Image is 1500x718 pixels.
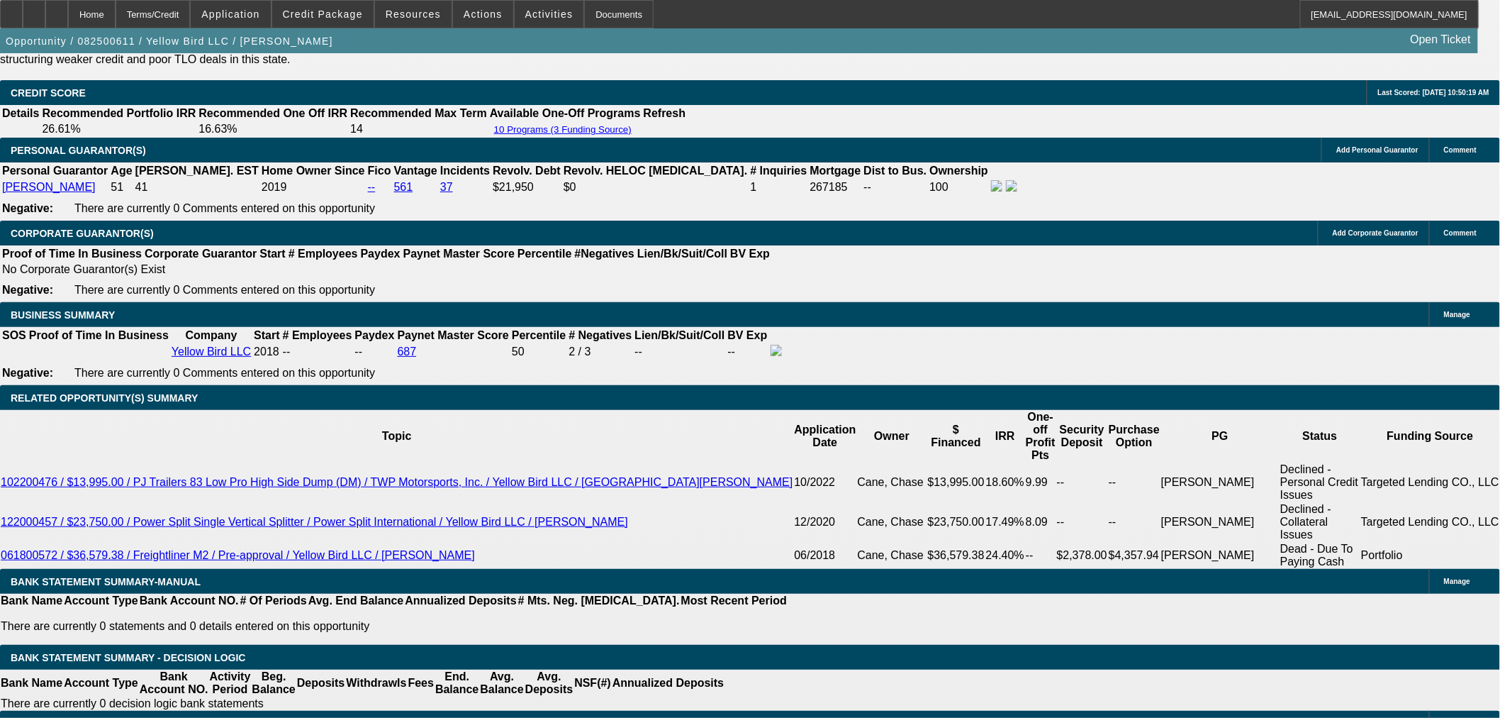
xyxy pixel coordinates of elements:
b: Paynet Master Score [403,248,515,260]
td: -- [727,344,768,360]
th: Status [1280,410,1360,463]
b: Lien/Bk/Suit/Coll [637,248,727,260]
b: Revolv. HELOC [MEDICAL_DATA]. [564,165,748,177]
td: 17.49% [985,502,1025,542]
td: $4,357.94 [1108,542,1160,569]
b: Percentile [517,248,571,260]
th: Application Date [794,410,857,463]
td: $23,750.00 [927,502,985,542]
span: There are currently 0 Comments entered on this opportunity [74,367,375,379]
b: # Inquiries [750,165,807,177]
th: IRR [985,410,1025,463]
b: Paydex [355,329,395,341]
th: Bank Account NO. [139,670,209,697]
td: No Corporate Guarantor(s) Exist [1,263,776,277]
p: There are currently 0 statements and 0 details entered on this opportunity [1,620,787,633]
span: Comment [1444,229,1477,237]
th: Avg. Deposits [525,670,574,697]
a: Yellow Bird LLC [172,346,251,358]
td: Cane, Chase [857,502,927,542]
b: Negative: [2,284,53,296]
b: Paydex [361,248,401,260]
span: Bank Statement Summary - Decision Logic [11,652,246,663]
span: Add Corporate Guarantor [1333,229,1418,237]
td: Declined - Personal Credit Issues [1280,463,1360,502]
th: Avg. Balance [479,670,524,697]
td: -- [1025,542,1056,569]
b: #Negatives [575,248,635,260]
b: Negative: [2,367,53,379]
b: Home Owner Since [262,165,365,177]
a: 122000457 / $23,750.00 / Power Split Single Vertical Splitter / Power Split International / Yello... [1,516,628,528]
td: [PERSON_NAME] [1160,463,1280,502]
b: # Negatives [569,329,632,341]
th: Bank Account NO. [139,594,240,608]
b: Negative: [2,202,53,214]
td: 8.09 [1025,502,1056,542]
b: Dist to Bus. [864,165,927,177]
b: Paynet Master Score [398,329,509,341]
b: Ownership [929,165,988,177]
button: Application [191,1,270,28]
b: Company [186,329,237,341]
span: -- [283,346,291,358]
td: 14 [349,122,488,136]
td: 267185 [810,179,862,195]
td: 41 [135,179,259,195]
th: Recommended Max Term [349,106,488,121]
th: # Mts. Neg. [MEDICAL_DATA]. [517,594,681,608]
td: -- [863,179,928,195]
td: 16.63% [198,122,348,136]
td: 51 [110,179,133,195]
th: Available One-Off Programs [489,106,642,121]
td: 100 [929,179,989,195]
b: # Employees [283,329,352,341]
a: Open Ticket [1405,28,1477,52]
div: 2 / 3 [569,346,632,358]
span: Actions [464,9,503,20]
td: Targeted Lending CO., LLC [1360,463,1500,502]
span: PERSONAL GUARANTOR(S) [11,145,146,156]
span: BANK STATEMENT SUMMARY-MANUAL [11,576,201,587]
td: [PERSON_NAME] [1160,542,1280,569]
button: Actions [453,1,513,28]
button: Resources [375,1,452,28]
span: 2019 [262,181,287,193]
td: 26.61% [41,122,196,136]
th: SOS [1,328,27,343]
b: # Employees [289,248,358,260]
td: 12/2020 [794,502,857,542]
span: Manage [1444,311,1470,319]
b: Fico [368,165,391,177]
td: $0 [563,179,749,195]
th: Avg. End Balance [308,594,405,608]
div: 50 [512,346,566,358]
td: 1 [749,179,807,195]
button: 10 Programs (3 Funding Source) [490,123,636,136]
td: 2018 [253,344,280,360]
b: Vantage [394,165,437,177]
th: Account Type [63,594,139,608]
a: [PERSON_NAME] [2,181,96,193]
td: Portfolio [1360,542,1500,569]
th: NSF(#) [573,670,612,697]
b: Lien/Bk/Suit/Coll [634,329,724,341]
span: Add Personal Guarantor [1336,146,1418,154]
b: Incidents [440,165,490,177]
button: Activities [515,1,584,28]
b: BV Exp [730,248,770,260]
th: $ Financed [927,410,985,463]
span: Manage [1444,578,1470,585]
a: 561 [394,181,413,193]
td: 9.99 [1025,463,1056,502]
b: Revolv. Debt [493,165,561,177]
th: Refresh [643,106,687,121]
td: [PERSON_NAME] [1160,502,1280,542]
td: $13,995.00 [927,463,985,502]
b: Corporate Guarantor [145,248,257,260]
th: Most Recent Period [681,594,788,608]
a: 687 [398,346,417,358]
th: PG [1160,410,1280,463]
td: -- [1056,502,1108,542]
td: -- [1056,463,1108,502]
